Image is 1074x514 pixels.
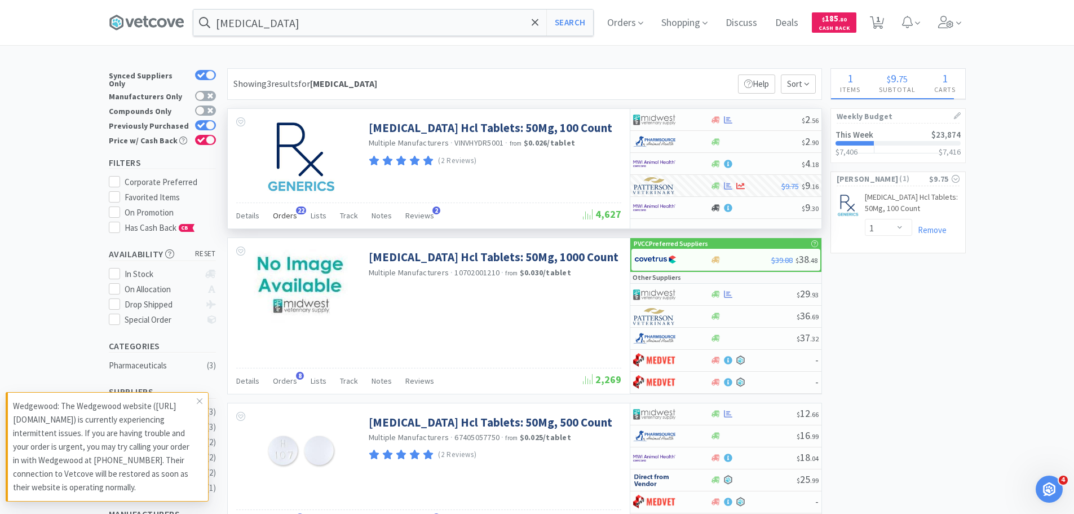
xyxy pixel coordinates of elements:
[837,109,960,124] h1: Weekly Budget
[125,191,216,204] div: Favorited Items
[795,253,817,266] span: 38
[520,267,571,278] strong: $0.030 / tablet
[929,173,960,185] div: $9.75
[815,353,819,366] span: -
[797,410,800,419] span: $
[797,313,800,321] span: $
[802,113,819,126] span: 2
[207,466,216,480] div: ( 2 )
[838,16,847,23] span: . 80
[942,71,948,85] span: 1
[633,199,675,216] img: f6b2451649754179b5b4e0c70c3f7cb0_2.png
[109,106,189,115] div: Compounds Only
[369,120,612,135] a: [MEDICAL_DATA] Hcl Tablets: 50Mg, 100 Count
[125,222,195,233] span: Has Cash Back
[501,267,503,278] span: ·
[405,210,434,221] span: Reviews
[109,91,189,100] div: Manufacturers Only
[633,472,675,489] img: c67096674d5b41e1bca769e75293f8dd_19.png
[819,25,850,33] span: Cash Back
[634,251,677,268] img: 77fca1acd8b6420a9015268ca798ef17_1.png
[810,116,819,125] span: . 56
[870,84,925,95] h4: Subtotal
[837,194,859,217] img: e708e539bff54510a07063b5effb67f2_575420.jpeg
[797,432,800,441] span: $
[633,111,675,128] img: 4dd14cff54a648ac9e977f0c5da9bc2e_5.png
[887,73,891,85] span: $
[802,116,805,125] span: $
[454,138,503,148] span: VINVHYDR5001
[264,415,338,488] img: dc1ec1cdcd3d48f0b5f427b1d3cba860_120335.jpg
[109,359,200,372] div: Pharmaceuticals
[179,225,191,231] span: CB
[109,156,216,169] h5: Filters
[501,432,503,442] span: ·
[125,283,200,296] div: On Allocation
[797,451,819,464] span: 18
[847,71,853,85] span: 1
[810,476,819,485] span: . 99
[633,133,675,150] img: 7915dbd3f8974342a4dc3feb8efc1740_58.png
[802,201,819,214] span: 9
[633,494,675,511] img: bdd3c0f4347043b9a893056ed883a29a_120.png
[943,147,961,157] span: 7,416
[369,138,449,148] a: Multiple Manufacturers
[207,481,216,495] div: ( 1 )
[810,138,819,147] span: . 90
[822,16,825,23] span: $
[109,248,216,261] h5: Availability
[125,175,216,189] div: Corporate Preferred
[310,78,377,89] strong: [MEDICAL_DATA]
[254,249,348,323] img: b13fba9568c442d28ace06c742902992_120336.jpeg
[633,406,675,423] img: 4dd14cff54a648ac9e977f0c5da9bc2e_5.png
[809,256,817,265] span: . 48
[450,138,453,148] span: ·
[207,405,216,419] div: ( 3 )
[633,330,675,347] img: 7915dbd3f8974342a4dc3feb8efc1740_58.png
[1036,476,1063,503] iframe: Intercom live chat
[810,432,819,441] span: . 99
[721,18,762,28] a: Discuss
[802,135,819,148] span: 2
[810,204,819,213] span: . 30
[505,434,518,442] span: from
[340,210,358,221] span: Track
[109,120,189,130] div: Previously Purchased
[505,269,518,277] span: from
[797,335,800,343] span: $
[311,376,326,386] span: Lists
[865,19,889,29] a: 1
[795,256,799,265] span: $
[633,428,675,445] img: 7915dbd3f8974342a4dc3feb8efc1740_58.png
[771,255,793,265] span: $39.88
[899,73,908,85] span: 75
[296,207,306,214] span: 22
[583,208,621,221] span: 4,627
[633,177,675,194] img: f5e969b455434c6296c6d81ef179fa71_3.png
[207,420,216,434] div: ( 3 )
[797,407,819,420] span: 12
[273,376,297,386] span: Orders
[1059,476,1068,485] span: 4
[925,84,965,95] h4: Carts
[298,78,377,89] span: for
[771,18,803,28] a: Deals
[633,352,675,369] img: bdd3c0f4347043b9a893056ed883a29a_120.png
[797,429,819,442] span: 16
[797,331,819,344] span: 37
[264,120,338,194] img: e708e539bff54510a07063b5effb67f2_575420.jpeg
[633,272,681,283] p: Other Suppliers
[372,376,392,386] span: Notes
[836,130,873,139] h2: This Week
[207,359,216,372] div: ( 3 )
[125,267,200,281] div: In Stock
[810,160,819,169] span: . 18
[454,432,500,442] span: 67405057750
[870,73,925,84] div: .
[837,173,899,185] span: [PERSON_NAME]
[802,160,805,169] span: $
[405,376,434,386] span: Reviews
[802,204,805,213] span: $
[13,399,197,494] p: Wedgewood: The Wedgewood website ([URL][DOMAIN_NAME]) is currently experiencing intermittent issu...
[450,267,453,278] span: ·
